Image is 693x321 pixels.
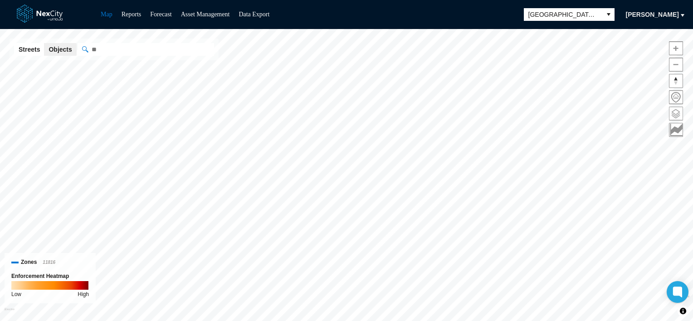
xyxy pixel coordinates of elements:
button: Objects [44,43,76,56]
button: Streets [14,43,44,56]
span: Streets [19,45,40,54]
span: [PERSON_NAME] [626,10,679,19]
button: [PERSON_NAME] [620,7,685,22]
button: select [603,8,615,21]
span: 11816 [43,260,55,265]
button: Layers management [669,107,683,121]
a: Mapbox homepage [4,308,15,318]
div: Low [11,290,21,299]
button: Home [669,90,683,104]
span: Zoom in [669,42,683,55]
a: Asset Management [181,11,230,18]
div: High [78,290,89,299]
a: Data Export [239,11,269,18]
a: Reports [122,11,142,18]
span: Objects [49,45,72,54]
button: Zoom out [669,58,683,72]
span: [GEOGRAPHIC_DATA][PERSON_NAME] [528,10,598,19]
a: Map [101,11,112,18]
img: enforcement [11,281,88,290]
span: Reset bearing to north [669,74,683,88]
button: Reset bearing to north [669,74,683,88]
span: Zoom out [669,58,683,71]
a: Forecast [150,11,171,18]
div: Enforcement Heatmap [11,272,89,281]
button: Toggle attribution [678,306,688,316]
button: Zoom in [669,41,683,55]
button: Key metrics [669,123,683,137]
div: Zones [11,258,89,267]
span: Toggle attribution [680,306,686,316]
